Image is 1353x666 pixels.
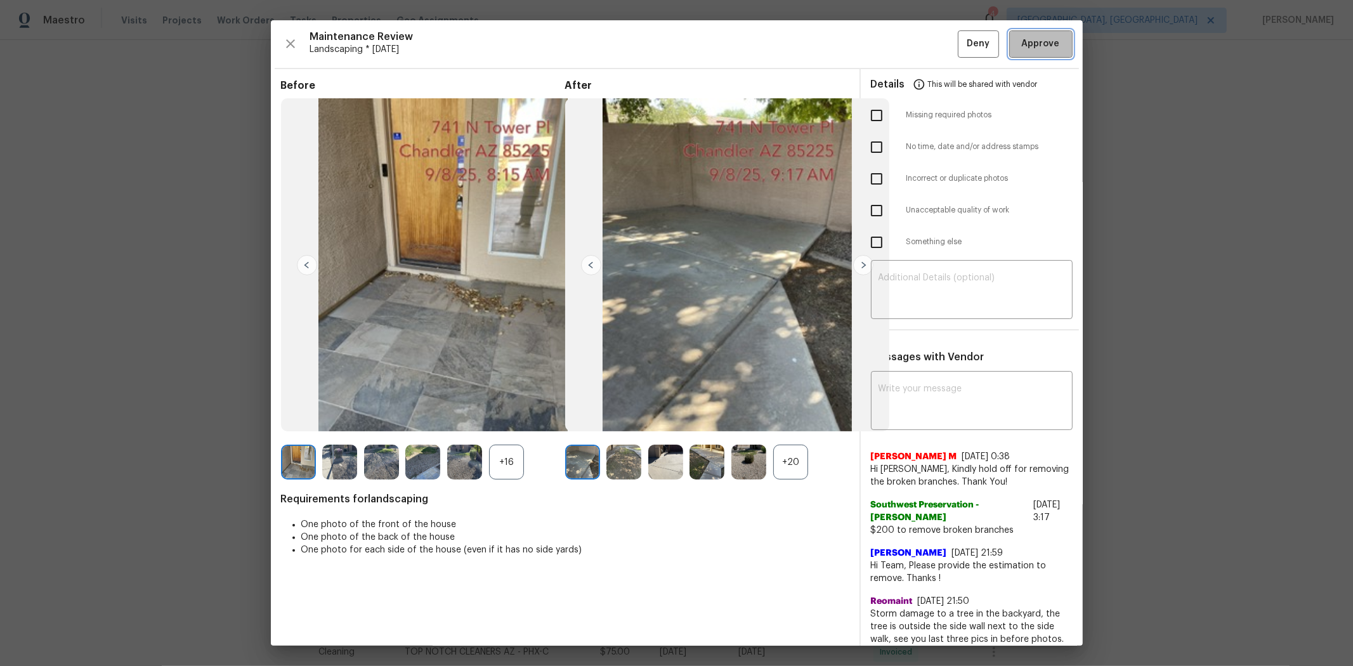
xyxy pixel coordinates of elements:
[861,131,1083,163] div: No time, date and/or address stamps
[871,524,1073,537] span: $200 to remove broken branches
[281,79,565,92] span: Before
[310,43,958,56] span: Landscaping * [DATE]
[1022,36,1060,52] span: Approve
[581,255,601,275] img: left-chevron-button-url
[281,493,849,506] span: Requirements for landscaping
[853,255,873,275] img: right-chevron-button-url
[906,141,1073,152] span: No time, date and/or address stamps
[928,69,1038,100] span: This will be shared with vendor
[861,195,1083,226] div: Unacceptable quality of work
[301,544,849,556] li: One photo for each side of the house (even if it has no side yards)
[1034,500,1061,522] span: [DATE] 3:17
[861,226,1083,258] div: Something else
[489,445,524,480] div: +16
[310,30,958,43] span: Maintenance Review
[906,205,1073,216] span: Unacceptable quality of work
[871,352,984,362] span: Messages with Vendor
[871,559,1073,585] span: Hi Team, Please provide the estimation to remove. Thanks !
[565,79,849,92] span: After
[773,445,808,480] div: +20
[871,547,947,559] span: [PERSON_NAME]
[871,69,905,100] span: Details
[906,110,1073,121] span: Missing required photos
[861,100,1083,131] div: Missing required photos
[861,163,1083,195] div: Incorrect or duplicate photos
[918,597,970,606] span: [DATE] 21:50
[871,463,1073,488] span: Hi [PERSON_NAME], Kindly hold off for removing the broken branches. Thank You!
[301,518,849,531] li: One photo of the front of the house
[967,36,990,52] span: Deny
[871,450,957,463] span: [PERSON_NAME] M
[906,237,1073,247] span: Something else
[871,595,913,608] span: Reomaint
[301,531,849,544] li: One photo of the back of the house
[962,452,1010,461] span: [DATE] 0:38
[952,549,1003,558] span: [DATE] 21:59
[297,255,317,275] img: left-chevron-button-url
[871,608,1073,646] span: Storm damage to a tree in the backyard, the tree is outside the side wall next to the side walk, ...
[958,30,999,58] button: Deny
[871,499,1029,524] span: Southwest Preservation - [PERSON_NAME]
[1009,30,1073,58] button: Approve
[906,173,1073,184] span: Incorrect or duplicate photos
